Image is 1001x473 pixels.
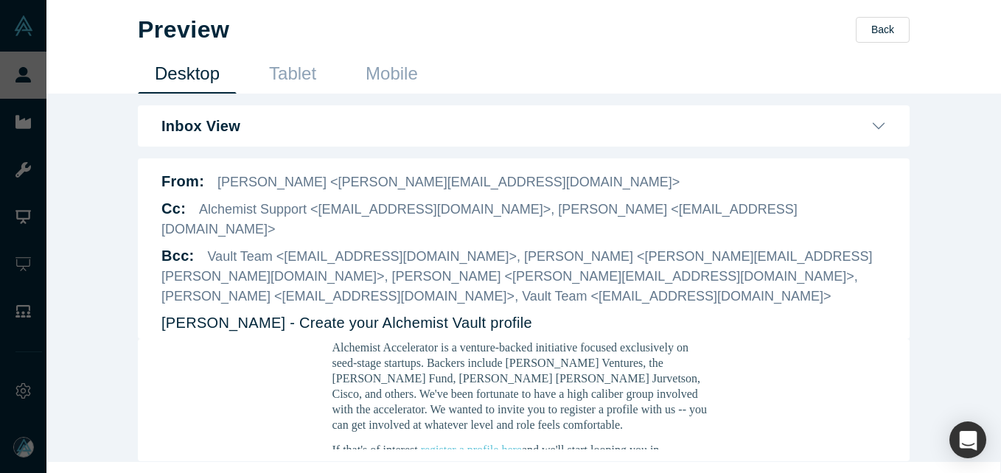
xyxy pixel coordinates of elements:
b: Inbox View [161,117,240,135]
a: register a profile here [259,105,360,117]
a: Mobile [349,59,435,94]
p: If that's of interest, and we'll start looping you in. [171,103,554,119]
a: Tablet [252,59,333,94]
b: Cc : [161,200,186,217]
button: Inbox View [161,117,886,135]
span: Vault Team <[EMAIL_ADDRESS][DOMAIN_NAME]>, [PERSON_NAME] <[PERSON_NAME][EMAIL_ADDRESS][PERSON_NAM... [161,249,873,304]
a: Desktop [138,59,237,94]
iframe: DemoDay Email Preview [161,339,886,449]
h1: Preview [138,15,229,43]
b: Bcc : [161,248,195,264]
span: Alchemist Support <[EMAIL_ADDRESS][DOMAIN_NAME]>, [PERSON_NAME] <[EMAIL_ADDRESS][DOMAIN_NAME]> [161,202,798,236]
span: [PERSON_NAME] <[PERSON_NAME][EMAIL_ADDRESS][DOMAIN_NAME]> [217,175,680,189]
p: Alchemist Accelerator is a venture-backed initiative focused exclusively on seed-stage startups. ... [171,1,554,94]
b: From: [161,173,204,189]
p: [PERSON_NAME] - Create your Alchemist Vault profile [161,312,532,334]
button: Back [856,17,910,43]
